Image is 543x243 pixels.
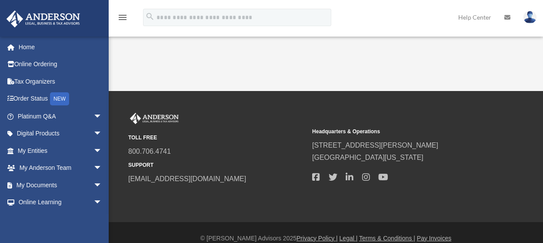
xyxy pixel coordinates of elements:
a: Online Learningarrow_drop_down [6,194,115,211]
img: Anderson Advisors Platinum Portal [4,10,83,27]
a: 800.706.4741 [128,148,171,155]
a: [STREET_ADDRESS][PERSON_NAME] [312,142,438,149]
a: My Entitiesarrow_drop_down [6,142,115,159]
span: arrow_drop_down [93,108,111,125]
span: arrow_drop_down [93,194,111,212]
div: NEW [50,92,69,105]
a: Platinum Q&Aarrow_drop_down [6,108,115,125]
span: arrow_drop_down [93,125,111,143]
i: menu [117,12,128,23]
a: My Documentsarrow_drop_down [6,176,115,194]
a: Legal | [340,235,358,242]
img: User Pic [523,11,536,24]
a: Digital Productsarrow_drop_down [6,125,115,142]
a: Terms & Conditions | [359,235,415,242]
a: Order StatusNEW [6,90,115,108]
small: SUPPORT [128,161,306,170]
a: Online Ordering [6,56,115,73]
a: Tax Organizers [6,73,115,90]
span: arrow_drop_down [93,159,111,177]
a: Home [6,38,115,56]
img: Anderson Advisors Platinum Portal [128,113,180,124]
span: arrow_drop_down [93,142,111,160]
small: TOLL FREE [128,133,306,142]
a: [GEOGRAPHIC_DATA][US_STATE] [312,154,423,161]
span: arrow_drop_down [93,176,111,194]
a: Billingarrow_drop_down [6,211,115,228]
a: My Anderson Teamarrow_drop_down [6,159,115,177]
i: search [145,12,155,21]
a: Privacy Policy | [296,235,338,242]
span: arrow_drop_down [93,211,111,229]
a: Pay Invoices [417,235,451,242]
a: menu [117,15,128,23]
small: Headquarters & Operations [312,127,490,136]
a: [EMAIL_ADDRESS][DOMAIN_NAME] [128,175,246,182]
